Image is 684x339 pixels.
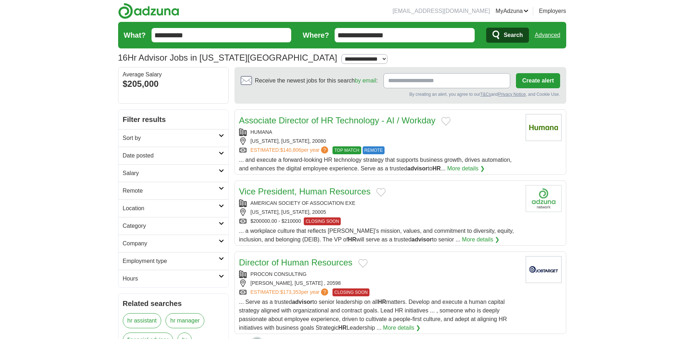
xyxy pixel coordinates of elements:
[407,165,428,171] strong: advisor
[504,28,523,42] span: Search
[292,299,312,305] strong: advisor
[118,51,128,64] span: 16
[480,92,491,97] a: T&Cs
[498,92,526,97] a: Privacy Notice
[118,252,228,270] a: Employment type
[411,236,432,243] strong: advisor
[118,129,228,147] a: Sort by
[539,7,566,15] a: Employers
[358,259,368,268] button: Add to favorite jobs
[123,134,219,142] h2: Sort by
[124,30,146,41] label: What?
[255,76,378,85] span: Receive the newest jobs for this search :
[321,288,328,296] span: ?
[123,72,224,77] div: Average Salary
[118,53,337,62] h1: Hr Advisor Jobs in [US_STATE][GEOGRAPHIC_DATA]
[239,116,436,125] a: Associate Director of HR Technology - AI / Workday
[118,182,228,199] a: Remote
[516,73,560,88] button: Create alert
[348,236,356,243] strong: HR
[239,258,353,267] a: Director of Human Resources
[338,325,346,331] strong: HR
[378,299,386,305] strong: HR
[123,222,219,230] h2: Category
[239,187,371,196] a: Vice President, Human Resources
[123,169,219,178] h2: Salary
[118,147,228,164] a: Date posted
[383,324,421,332] a: More details ❯
[118,199,228,217] a: Location
[241,91,560,98] div: By creating an alert, you agree to our and , and Cookie Use.
[118,235,228,252] a: Company
[535,28,560,42] a: Advanced
[303,30,329,41] label: Where?
[526,185,562,212] img: Company logo
[355,77,376,84] a: by email
[239,299,507,331] span: ... Serve as a trusted to senior leadership on all matters. Develop and execute a human capital s...
[239,270,520,278] div: PROCON CONSULTING
[486,28,529,43] button: Search
[123,257,219,265] h2: Employment type
[332,146,361,154] span: TOP MATCH
[332,288,369,296] span: CLOSING SOON
[239,199,520,207] div: AMERICAN SOCIETY OF ASSOCIATION EXE
[239,137,520,145] div: [US_STATE], [US_STATE], 20080
[123,204,219,213] h2: Location
[447,164,485,173] a: More details ❯
[123,187,219,195] h2: Remote
[118,270,228,287] a: Hours
[321,146,328,154] span: ?
[123,151,219,160] h2: Date posted
[251,146,330,154] a: ESTIMATED:$140,806per year?
[363,146,385,154] span: REMOTE
[118,110,228,129] h2: Filter results
[123,313,162,328] a: hr assistant
[251,288,330,296] a: ESTIMATED:$173,353per year?
[123,239,219,248] h2: Company
[376,188,386,197] button: Add to favorite jobs
[441,117,451,126] button: Add to favorite jobs
[166,313,204,328] a: hr manager
[239,217,520,225] div: $200000.00 - $210000
[239,208,520,216] div: [US_STATE], [US_STATE], 20005
[304,217,341,225] span: CLOSING SOON
[118,217,228,235] a: Category
[118,164,228,182] a: Salary
[392,7,490,15] li: [EMAIL_ADDRESS][DOMAIN_NAME]
[123,77,224,90] div: $205,000
[251,129,273,135] a: HUMANA
[526,114,562,141] img: Humana logo
[280,289,301,295] span: $173,353
[239,157,512,171] span: ... and execute a forward-looking HR technology strategy that supports business growth, drives au...
[433,165,441,171] strong: HR
[239,279,520,287] div: [PERSON_NAME], [US_STATE] , 20598
[280,147,301,153] span: $140,806
[462,235,500,244] a: More details ❯
[239,228,514,243] span: ... a workplace culture that reflects [PERSON_NAME]’s mission, values, and commitment to diversit...
[118,3,179,19] img: Adzuna logo
[495,7,529,15] a: MyAdzuna
[123,274,219,283] h2: Hours
[526,256,562,283] img: Company logo
[123,298,224,309] h2: Related searches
